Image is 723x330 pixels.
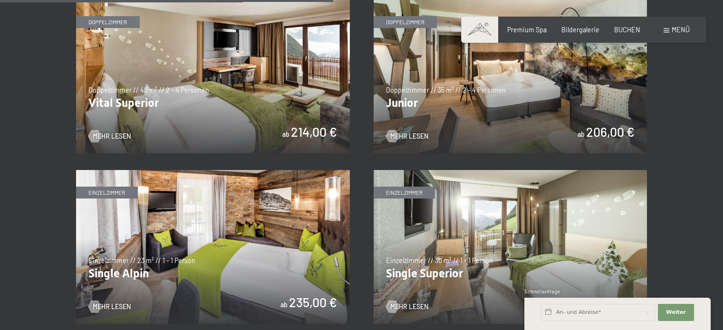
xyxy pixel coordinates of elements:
span: Schnellanfrage [524,288,560,294]
span: Mehr Lesen [390,132,428,141]
span: Menü [672,26,690,34]
span: Mehr Lesen [93,132,131,141]
a: Mehr Lesen [386,132,428,141]
span: Weiter [666,309,686,316]
a: Mehr Lesen [88,302,131,311]
a: Mehr Lesen [88,132,131,141]
img: Single Alpin [76,170,350,324]
button: Weiter [658,304,694,321]
a: Single Superior [374,170,647,175]
span: Mehr Lesen [390,302,428,311]
a: Mehr Lesen [386,302,428,311]
a: Single Alpin [76,170,350,175]
a: Bildergalerie [561,26,599,34]
a: Premium Spa [507,26,547,34]
img: Single Superior [374,170,647,324]
span: Mehr Lesen [93,302,131,311]
a: BUCHEN [614,26,640,34]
